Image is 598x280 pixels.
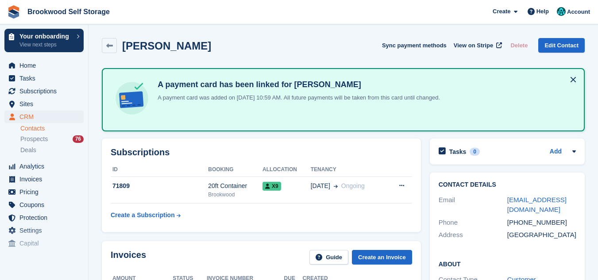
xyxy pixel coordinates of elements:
[208,191,262,199] div: Brookwood
[4,224,84,237] a: menu
[19,186,73,198] span: Pricing
[19,33,72,39] p: Your onboarding
[4,85,84,97] a: menu
[122,40,211,52] h2: [PERSON_NAME]
[4,173,84,185] a: menu
[4,160,84,173] a: menu
[507,230,576,240] div: [GEOGRAPHIC_DATA]
[19,237,73,249] span: Capital
[4,211,84,224] a: menu
[19,199,73,211] span: Coupons
[567,8,590,16] span: Account
[7,5,20,19] img: stora-icon-8386f47178a22dfd0bd8f6a31ec36ba5ce8667c1dd55bd0f319d3a0aa187defe.svg
[311,181,330,191] span: [DATE]
[19,85,73,97] span: Subscriptions
[19,173,73,185] span: Invoices
[439,181,576,188] h2: Contact Details
[154,93,440,102] p: A payment card was added on [DATE] 10:59 AM. All future payments will be taken from this card unt...
[4,29,84,52] a: Your onboarding View next steps
[111,250,146,265] h2: Invoices
[19,111,73,123] span: CRM
[111,207,181,223] a: Create a Subscription
[24,4,113,19] a: Brookwood Self Storage
[4,199,84,211] a: menu
[19,59,73,72] span: Home
[4,59,84,72] a: menu
[8,257,88,266] span: Storefront
[4,186,84,198] a: menu
[20,135,48,143] span: Prospects
[111,147,412,157] h2: Subscriptions
[262,163,311,177] th: Allocation
[507,38,531,53] button: Delete
[4,98,84,110] a: menu
[439,259,576,268] h2: About
[4,72,84,84] a: menu
[341,182,365,189] span: Ongoing
[309,250,348,265] a: Guide
[20,134,84,144] a: Prospects 76
[454,41,493,50] span: View on Stripe
[352,250,412,265] a: Create an Invoice
[208,163,262,177] th: Booking
[538,38,585,53] a: Edit Contact
[73,135,84,143] div: 76
[262,182,281,191] span: X9
[4,237,84,249] a: menu
[111,211,175,220] div: Create a Subscription
[550,147,562,157] a: Add
[19,224,73,237] span: Settings
[20,146,36,154] span: Deals
[493,7,510,16] span: Create
[439,230,507,240] div: Address
[382,38,447,53] button: Sync payment methods
[4,111,84,123] a: menu
[439,218,507,228] div: Phone
[557,7,566,16] img: Holly/Tom/Duncan
[450,38,504,53] a: View on Stripe
[111,181,208,191] div: 71809
[19,72,73,84] span: Tasks
[536,7,549,16] span: Help
[19,98,73,110] span: Sites
[311,163,386,177] th: Tenancy
[208,181,262,191] div: 20ft Container
[20,146,84,155] a: Deals
[111,163,208,177] th: ID
[19,160,73,173] span: Analytics
[470,148,480,156] div: 0
[20,124,84,133] a: Contacts
[439,195,507,215] div: Email
[507,196,567,214] a: [EMAIL_ADDRESS][DOMAIN_NAME]
[113,80,150,117] img: card-linked-ebf98d0992dc2aeb22e95c0e3c79077019eb2392cfd83c6a337811c24bc77127.svg
[449,148,467,156] h2: Tasks
[19,41,72,49] p: View next steps
[154,80,440,90] h4: A payment card has been linked for [PERSON_NAME]
[507,218,576,228] div: [PHONE_NUMBER]
[19,211,73,224] span: Protection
